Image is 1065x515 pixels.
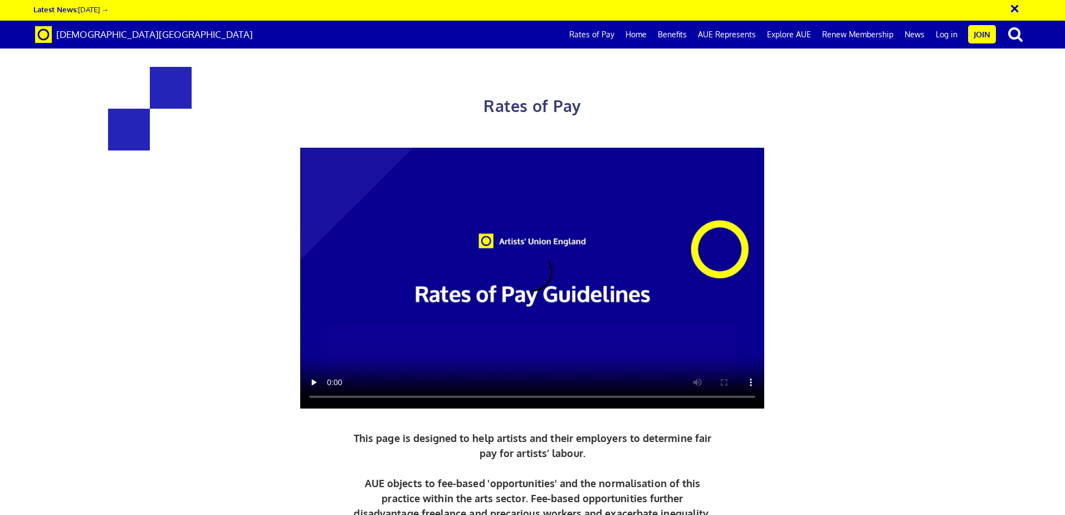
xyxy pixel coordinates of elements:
[33,4,109,14] a: Latest News:[DATE] →
[56,28,253,40] span: [DEMOGRAPHIC_DATA][GEOGRAPHIC_DATA]
[817,21,899,48] a: Renew Membership
[33,4,78,14] strong: Latest News:
[968,25,996,43] a: Join
[652,21,692,48] a: Benefits
[483,96,581,116] span: Rates of Pay
[998,22,1033,46] button: search
[27,21,261,48] a: Brand [DEMOGRAPHIC_DATA][GEOGRAPHIC_DATA]
[899,21,930,48] a: News
[930,21,963,48] a: Log in
[620,21,652,48] a: Home
[761,21,817,48] a: Explore AUE
[564,21,620,48] a: Rates of Pay
[692,21,761,48] a: AUE Represents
